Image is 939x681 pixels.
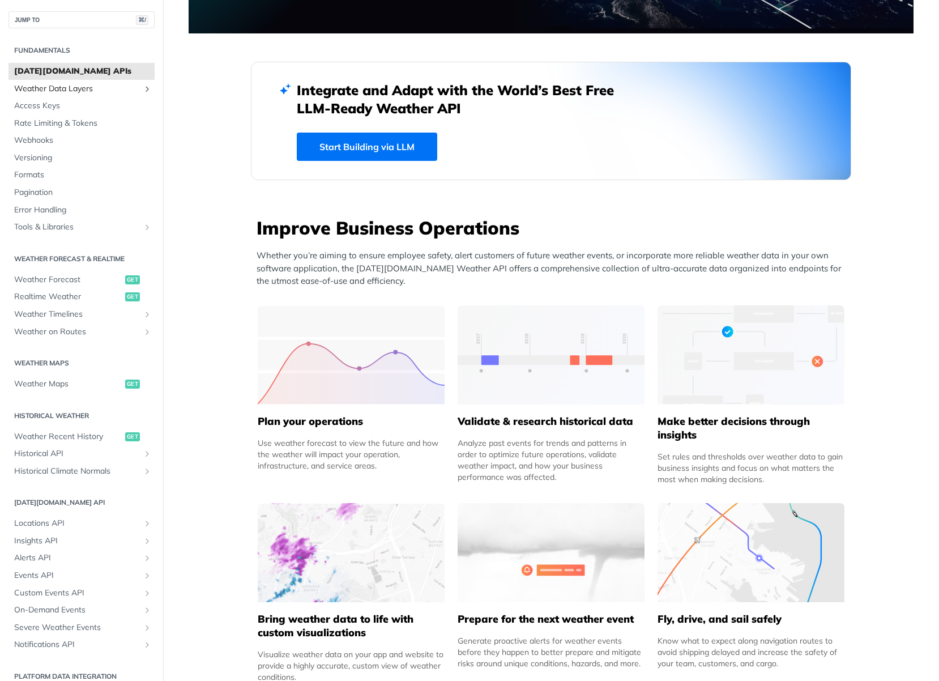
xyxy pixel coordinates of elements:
[8,288,155,305] a: Realtime Weatherget
[297,81,631,117] h2: Integrate and Adapt with the World’s Best Free LLM-Ready Weather API
[458,612,645,626] h5: Prepare for the next weather event
[14,205,152,216] span: Error Handling
[143,537,152,546] button: Show subpages for Insights API
[8,324,155,341] a: Weather on RoutesShow subpages for Weather on Routes
[143,467,152,476] button: Show subpages for Historical Climate Normals
[125,275,140,284] span: get
[143,84,152,93] button: Show subpages for Weather Data Layers
[125,380,140,389] span: get
[14,570,140,581] span: Events API
[125,432,140,441] span: get
[458,305,645,405] img: 13d7ca0-group-496-2.svg
[8,376,155,393] a: Weather Mapsget
[143,623,152,632] button: Show subpages for Severe Weather Events
[658,612,844,626] h5: Fly, drive, and sail safely
[14,100,152,112] span: Access Keys
[8,567,155,584] a: Events APIShow subpages for Events API
[8,358,155,368] h2: Weather Maps
[658,451,844,485] div: Set rules and thresholds over weather data to gain business insights and focus on what matters th...
[143,449,152,458] button: Show subpages for Historical API
[14,588,140,599] span: Custom Events API
[8,619,155,636] a: Severe Weather EventsShow subpages for Severe Weather Events
[8,411,155,421] h2: Historical Weather
[14,152,152,164] span: Versioning
[14,639,140,650] span: Notifications API
[14,169,152,181] span: Formats
[8,167,155,184] a: Formats
[658,503,844,602] img: 994b3d6-mask-group-32x.svg
[8,602,155,619] a: On-Demand EventsShow subpages for On-Demand Events
[14,535,140,547] span: Insights API
[143,554,152,563] button: Show subpages for Alerts API
[14,222,140,233] span: Tools & Libraries
[8,515,155,532] a: Locations APIShow subpages for Locations API
[658,305,844,405] img: a22d113-group-496-32x.svg
[14,309,140,320] span: Weather Timelines
[658,415,844,442] h5: Make better decisions through insights
[14,66,152,77] span: [DATE][DOMAIN_NAME] APIs
[8,11,155,28] button: JUMP TO⌘/
[8,184,155,201] a: Pagination
[8,45,155,56] h2: Fundamentals
[14,605,140,616] span: On-Demand Events
[14,83,140,95] span: Weather Data Layers
[8,63,155,80] a: [DATE][DOMAIN_NAME] APIs
[258,305,445,405] img: 39565e8-group-4962x.svg
[8,533,155,550] a: Insights APIShow subpages for Insights API
[658,635,844,669] div: Know what to expect along navigation routes to avoid shipping delayed and increase the safety of ...
[8,497,155,508] h2: [DATE][DOMAIN_NAME] API
[14,378,122,390] span: Weather Maps
[258,503,445,602] img: 4463876-group-4982x.svg
[125,292,140,301] span: get
[257,249,851,288] p: Whether you’re aiming to ensure employee safety, alert customers of future weather events, or inc...
[143,606,152,615] button: Show subpages for On-Demand Events
[8,585,155,602] a: Custom Events APIShow subpages for Custom Events API
[143,327,152,337] button: Show subpages for Weather on Routes
[8,428,155,445] a: Weather Recent Historyget
[8,202,155,219] a: Error Handling
[258,437,445,471] div: Use weather forecast to view the future and how the weather will impact your operation, infrastru...
[258,612,445,640] h5: Bring weather data to life with custom visualizations
[14,291,122,303] span: Realtime Weather
[458,503,645,602] img: 2c0a313-group-496-12x.svg
[143,589,152,598] button: Show subpages for Custom Events API
[14,622,140,633] span: Severe Weather Events
[143,519,152,528] button: Show subpages for Locations API
[8,306,155,323] a: Weather TimelinesShow subpages for Weather Timelines
[258,415,445,428] h5: Plan your operations
[458,437,645,483] div: Analyze past events for trends and patterns in order to optimize future operations, validate weat...
[8,219,155,236] a: Tools & LibrariesShow subpages for Tools & Libraries
[8,97,155,114] a: Access Keys
[143,571,152,580] button: Show subpages for Events API
[14,326,140,338] span: Weather on Routes
[8,445,155,462] a: Historical APIShow subpages for Historical API
[143,640,152,649] button: Show subpages for Notifications API
[14,135,152,146] span: Webhooks
[14,518,140,529] span: Locations API
[8,550,155,567] a: Alerts APIShow subpages for Alerts API
[8,463,155,480] a: Historical Climate NormalsShow subpages for Historical Climate Normals
[14,448,140,459] span: Historical API
[136,15,148,25] span: ⌘/
[297,133,437,161] a: Start Building via LLM
[8,132,155,149] a: Webhooks
[8,115,155,132] a: Rate Limiting & Tokens
[143,223,152,232] button: Show subpages for Tools & Libraries
[14,431,122,442] span: Weather Recent History
[8,636,155,653] a: Notifications APIShow subpages for Notifications API
[458,415,645,428] h5: Validate & research historical data
[8,254,155,264] h2: Weather Forecast & realtime
[143,310,152,319] button: Show subpages for Weather Timelines
[14,274,122,286] span: Weather Forecast
[458,635,645,669] div: Generate proactive alerts for weather events before they happen to better prepare and mitigate ri...
[14,118,152,129] span: Rate Limiting & Tokens
[8,150,155,167] a: Versioning
[14,466,140,477] span: Historical Climate Normals
[14,552,140,564] span: Alerts API
[257,215,851,240] h3: Improve Business Operations
[8,80,155,97] a: Weather Data LayersShow subpages for Weather Data Layers
[8,271,155,288] a: Weather Forecastget
[14,187,152,198] span: Pagination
